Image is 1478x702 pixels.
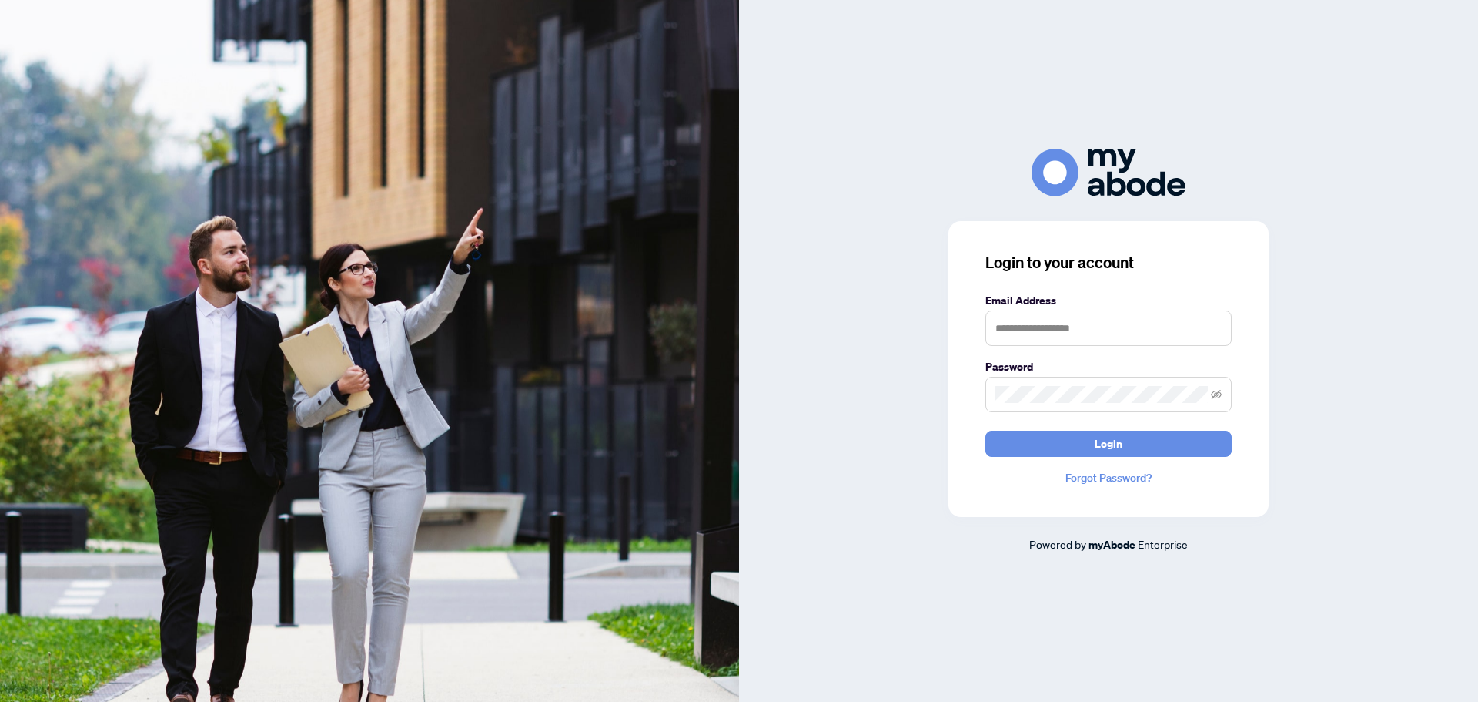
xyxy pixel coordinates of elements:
[985,358,1232,375] label: Password
[1088,536,1135,553] a: myAbode
[985,292,1232,309] label: Email Address
[1032,149,1185,196] img: ma-logo
[1095,432,1122,456] span: Login
[1211,389,1222,400] span: eye-invisible
[985,431,1232,457] button: Login
[985,252,1232,274] h3: Login to your account
[985,469,1232,486] a: Forgot Password?
[1029,537,1086,551] span: Powered by
[1138,537,1188,551] span: Enterprise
